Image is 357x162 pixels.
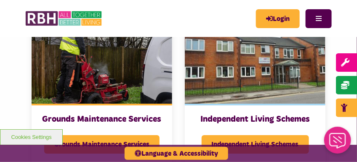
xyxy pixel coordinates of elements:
[32,16,172,104] img: SAZMEDIA RBH 23FEB2024 8
[25,8,103,29] img: RBH
[185,16,325,104] img: Littleborough February 2024 Colour Edit (3)
[44,135,160,154] span: Grounds Maintenance Services
[202,135,309,154] span: Independent Living Schemes
[125,147,228,160] button: Language & Accessibility
[256,9,300,28] a: MyRBH
[193,114,317,125] h3: Independent Living Schemes
[319,124,357,162] iframe: Netcall Web Assistant for live chat
[185,16,325,162] a: Independent Living Schemes Independent Living Schemes
[40,114,164,125] h3: Grounds Maintenance Services
[306,9,332,28] button: Navigation
[32,16,172,162] a: Grounds Maintenance Services Grounds Maintenance Services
